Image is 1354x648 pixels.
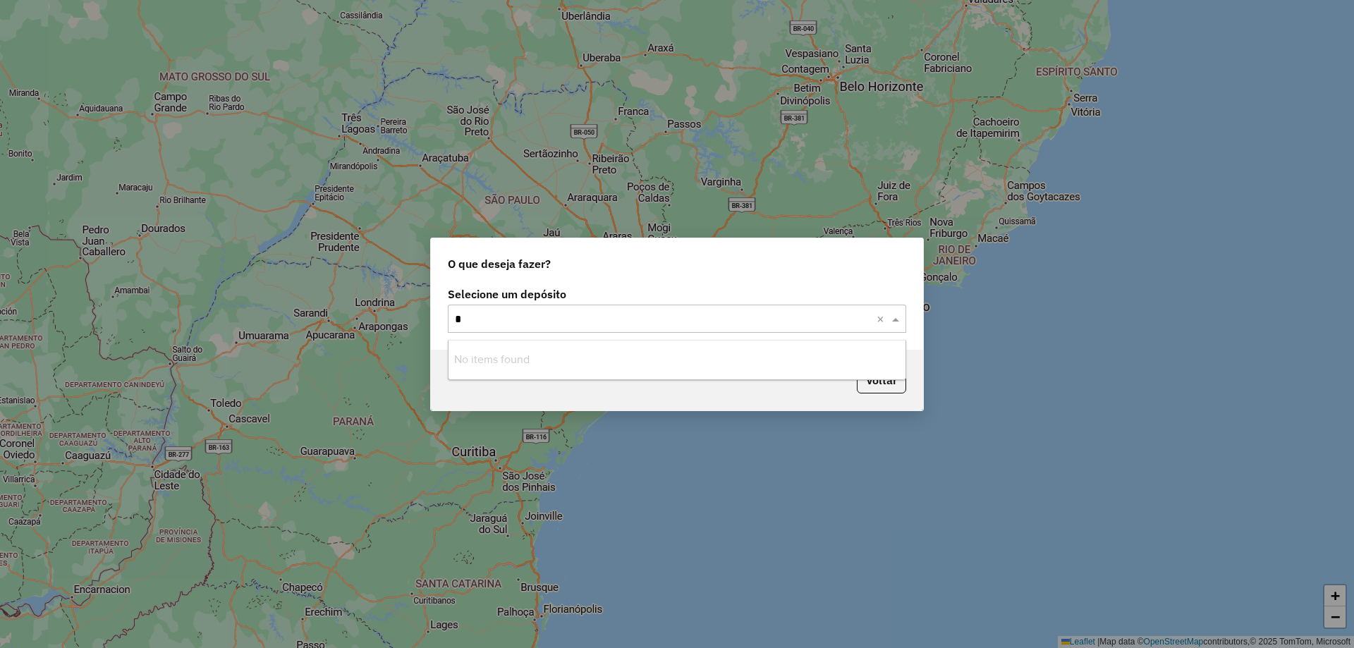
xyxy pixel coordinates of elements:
[877,310,889,327] span: Clear all
[448,255,551,272] span: O que deseja fazer?
[448,340,906,380] ng-dropdown-panel: Options list
[449,348,905,372] div: No items found
[857,367,906,393] button: Voltar
[448,286,906,302] label: Selecione um depósito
